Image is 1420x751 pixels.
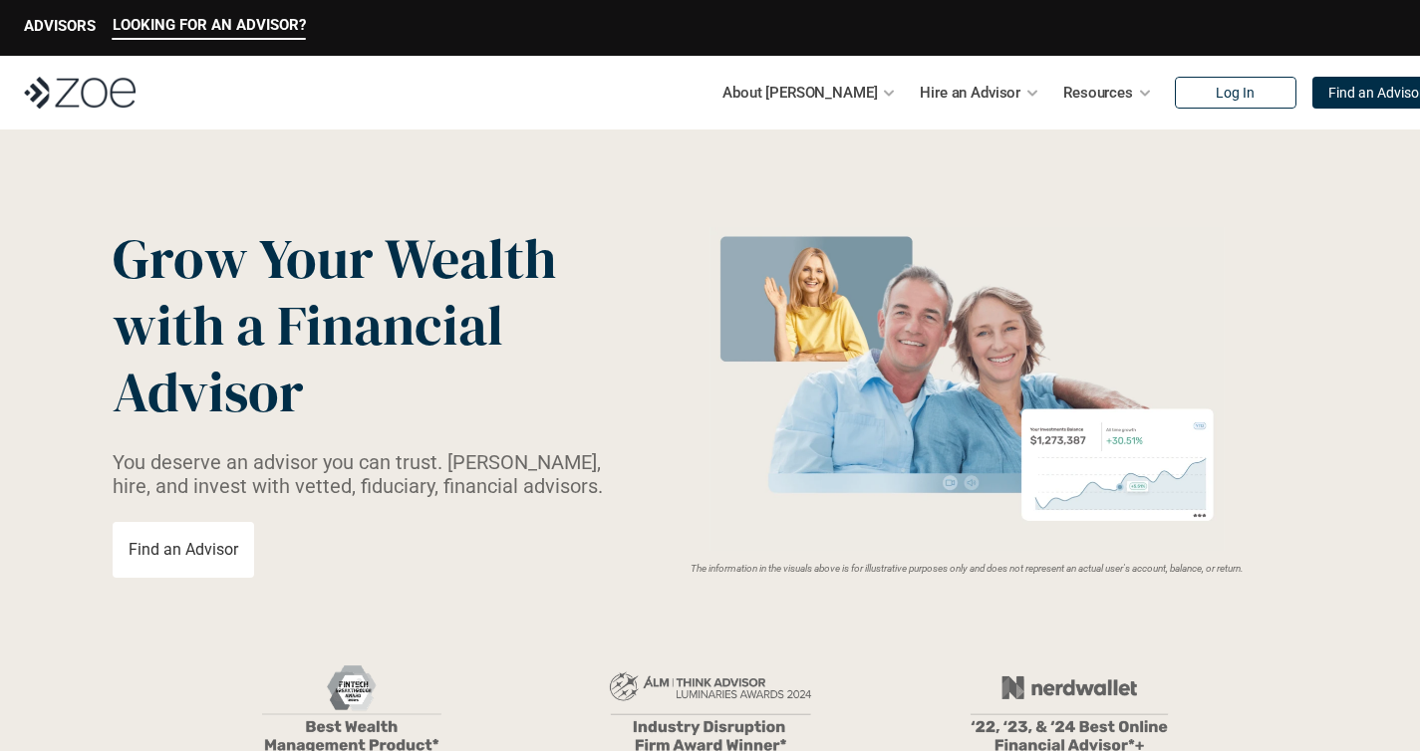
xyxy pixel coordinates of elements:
[1175,77,1296,109] a: Log In
[24,17,96,35] p: ADVISORS
[722,78,877,108] p: About [PERSON_NAME]
[691,563,1244,574] em: The information in the visuals above is for illustrative purposes only and does not represent an ...
[113,450,627,498] p: You deserve an advisor you can trust. [PERSON_NAME], hire, and invest with vetted, fiduciary, fin...
[1063,78,1133,108] p: Resources
[920,78,1020,108] p: Hire an Advisor
[113,220,556,297] span: Grow Your Wealth
[702,227,1233,551] img: Zoe Financial Hero Image
[1216,85,1255,102] p: Log In
[113,16,306,34] p: LOOKING FOR AN ADVISOR?
[113,522,254,578] a: Find an Advisor
[113,287,515,430] span: with a Financial Advisor
[129,540,238,559] p: Find an Advisor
